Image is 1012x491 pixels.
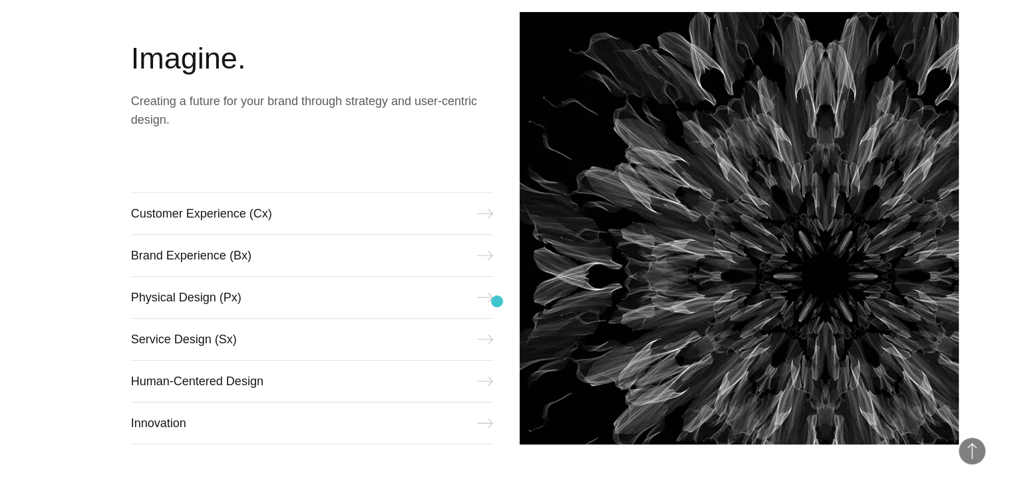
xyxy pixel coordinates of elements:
[131,92,493,129] p: Creating a future for your brand through strategy and user-centric design.
[959,438,985,464] button: Back to Top
[131,234,493,277] a: Brand Experience (Bx)
[131,318,493,361] a: Service Design (Sx)
[131,402,493,444] a: Innovation
[131,276,493,319] a: Physical Design (Px)
[131,192,493,235] a: Customer Experience (Cx)
[131,39,493,79] h2: Imagine.
[131,360,493,403] a: Human-Centered Design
